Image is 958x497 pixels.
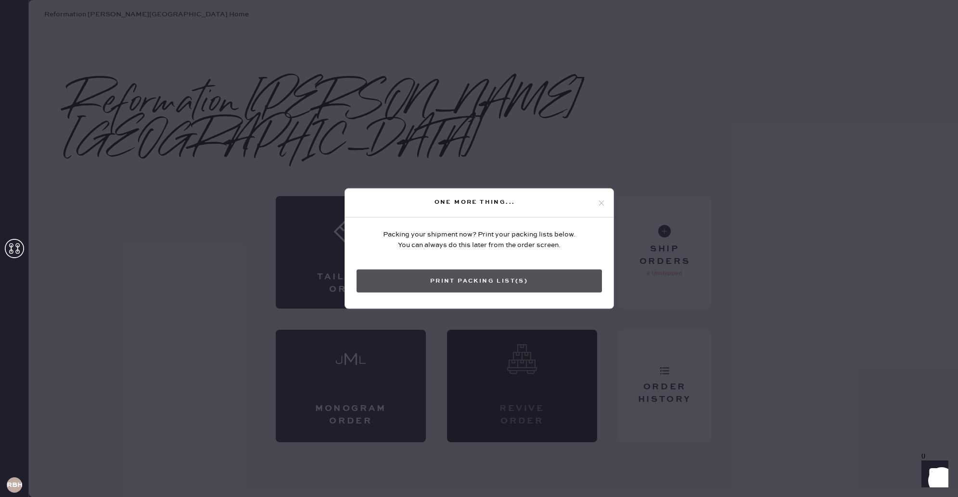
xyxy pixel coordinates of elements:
button: Print Packing List(s) [357,270,602,293]
div: Packing your shipment now? Print your packing lists below. You can always do this later from the ... [383,229,575,250]
div: One more thing... [353,196,597,208]
h3: RBHA [7,482,22,488]
iframe: Front Chat [912,454,954,495]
